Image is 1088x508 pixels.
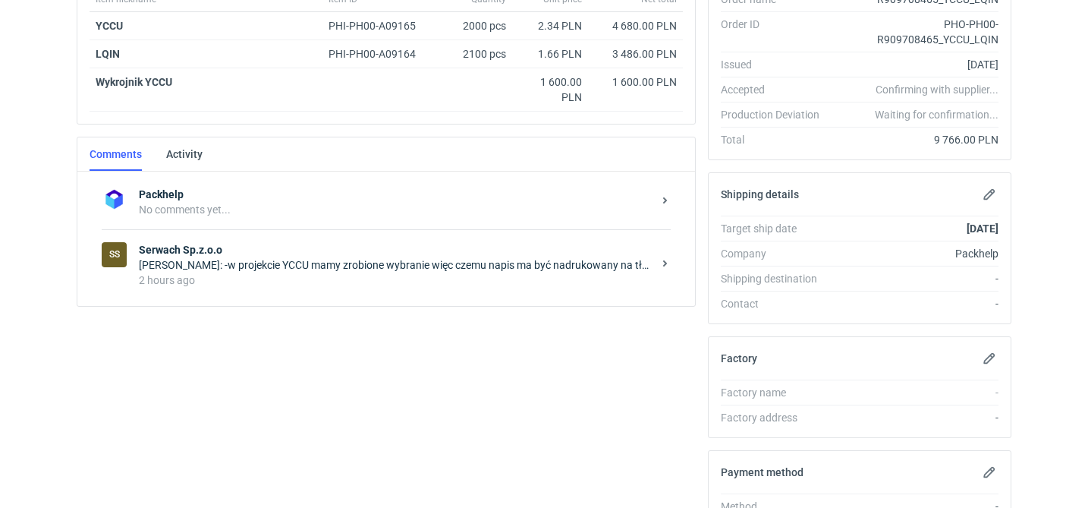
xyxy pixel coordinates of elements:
[967,222,998,235] strong: [DATE]
[90,137,142,171] a: Comments
[721,385,832,400] div: Factory name
[436,40,512,68] div: 2100 pcs
[832,410,998,425] div: -
[102,242,127,267] figcaption: SS
[721,466,803,478] h2: Payment method
[876,84,998,96] em: Confirming with supplier...
[832,296,998,311] div: -
[96,76,172,88] strong: Wykrojnik YCCU
[832,17,998,47] div: PHO-PH00-R909708465_YCCU_LQIN
[832,385,998,400] div: -
[102,187,127,212] img: Packhelp
[721,221,832,236] div: Target ship date
[721,82,832,97] div: Accepted
[721,132,832,147] div: Total
[980,185,998,204] button: Edit shipping details
[166,137,203,171] a: Activity
[139,242,652,257] strong: Serwach Sp.z.o.o
[721,296,832,311] div: Contact
[721,410,832,425] div: Factory address
[518,46,582,62] div: 1.66 PLN
[594,18,677,33] div: 4 680.00 PLN
[139,257,652,273] div: [PERSON_NAME]: -w projekcie YCCU mamy zrobione wybranie więc czemu napis ma być nadrukowany na tł...
[329,46,430,62] div: PHI-PH00-A09164
[980,349,998,368] button: Edit factory details
[139,187,652,202] strong: Packhelp
[139,202,652,217] div: No comments yet...
[102,242,127,267] div: Serwach Sp.z.o.o
[721,107,832,122] div: Production Deviation
[832,132,998,147] div: 9 766.00 PLN
[721,17,832,47] div: Order ID
[980,463,998,481] button: Edit payment method
[721,188,799,200] h2: Shipping details
[721,352,757,364] h2: Factory
[139,273,652,288] div: 2 hours ago
[436,12,512,40] div: 2000 pcs
[875,107,998,122] em: Waiting for confirmation...
[721,57,832,72] div: Issued
[832,246,998,261] div: Packhelp
[329,18,430,33] div: PHI-PH00-A09165
[96,48,120,60] a: LQIN
[96,20,123,32] a: YCCU
[594,74,677,90] div: 1 600.00 PLN
[832,271,998,286] div: -
[594,46,677,62] div: 3 486.00 PLN
[518,18,582,33] div: 2.34 PLN
[518,74,582,105] div: 1 600.00 PLN
[832,57,998,72] div: [DATE]
[721,271,832,286] div: Shipping destination
[721,246,832,261] div: Company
